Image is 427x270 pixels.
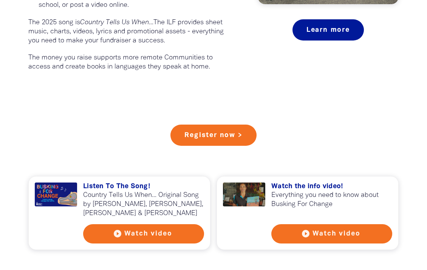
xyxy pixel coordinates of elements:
h3: Watch the info video! [271,183,392,191]
em: Country Tells Us When... [80,19,153,26]
button: play_circle_filled Watch video [83,224,204,243]
a: Register now > [170,125,256,146]
i: play_circle_filled [301,229,310,238]
p: The 2025 song is The ILF provides sheet music, charts, videos, lyrics and promotional assets - ev... [28,18,235,45]
button: play_circle_filled Watch video [271,224,392,243]
h3: Listen To The Song! [83,183,204,191]
a: Learn more [292,19,364,41]
p: The money you raise supports more remote Communities to access and create books in languages they... [28,53,235,72]
i: play_circle_filled [113,229,122,238]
